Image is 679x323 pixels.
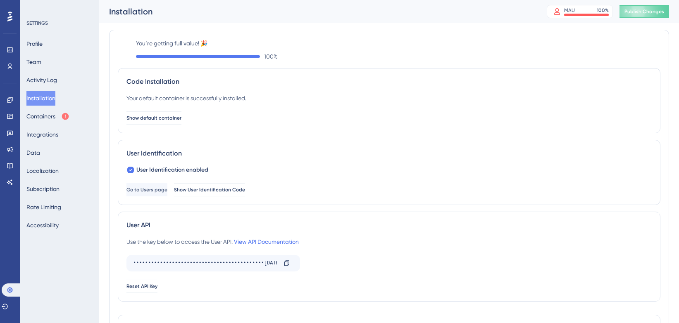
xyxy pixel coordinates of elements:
button: Integrations [26,127,58,142]
div: Use the key below to access the User API. [126,237,299,247]
label: You’re getting full value! 🎉 [136,38,660,48]
div: SETTINGS [26,20,93,26]
div: User API [126,220,652,230]
div: User Identification [126,149,652,158]
button: Go to Users page [126,183,167,196]
span: Show default container [126,115,181,121]
button: Accessibility [26,218,59,233]
a: View API Documentation [234,238,299,245]
div: Your default container is successfully installed. [126,93,246,103]
button: Show default container [126,111,181,125]
div: Code Installation [126,77,652,87]
button: Rate Limiting [26,200,61,215]
div: ••••••••••••••••••••••••••••••••••••••••••••[DATE] [133,257,277,270]
div: MAU [564,7,575,14]
span: Publish Changes [624,8,664,15]
button: Team [26,54,41,69]
div: Installation [109,6,526,17]
span: Go to Users page [126,186,167,193]
button: Reset API Key [126,280,157,293]
button: Containers [26,109,69,124]
span: 100 % [264,52,278,61]
button: Subscription [26,182,60,196]
button: Data [26,145,40,160]
button: Localization [26,163,59,178]
button: Publish Changes [619,5,669,18]
button: Installation [26,91,55,106]
button: Show User Identification Code [174,183,245,196]
div: 100 % [597,7,609,14]
span: Show User Identification Code [174,186,245,193]
button: Profile [26,36,43,51]
button: Activity Log [26,73,57,87]
span: User Identification enabled [136,165,208,175]
span: Reset API Key [126,283,157,290]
